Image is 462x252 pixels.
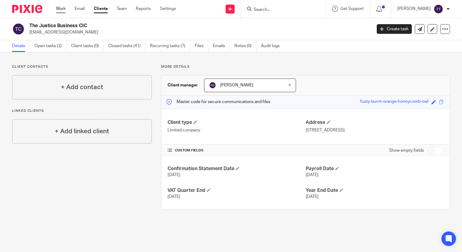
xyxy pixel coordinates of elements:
h2: The Justice Business CIC [29,23,300,29]
a: Recurring tasks (7) [150,40,190,52]
img: svg%3E [12,23,25,35]
input: Search [253,7,307,13]
img: Pixie [12,5,42,13]
label: Show empty fields [389,147,424,153]
a: Team [117,6,127,12]
h4: Payroll Date [306,166,444,172]
a: Files [195,40,208,52]
h4: VAT Quarter End [168,187,305,194]
p: [PERSON_NAME] [397,6,431,12]
span: [DATE] [306,173,318,177]
span: [DATE] [168,173,180,177]
div: fuzzy-burnt-orange-honeycomb-owl [360,99,428,105]
a: Open tasks (2) [34,40,67,52]
a: Reports [136,6,151,12]
a: Audit logs [261,40,284,52]
a: Clients [94,6,108,12]
img: svg%3E [434,4,443,14]
img: svg%3E [209,82,216,89]
p: [EMAIL_ADDRESS][DOMAIN_NAME] [29,29,368,35]
p: Master code for secure communications and files [166,99,270,105]
h4: Year End Date [306,187,444,194]
span: [PERSON_NAME] [220,83,253,87]
h4: + Add contact [61,82,103,92]
a: Settings [160,6,176,12]
h4: + Add linked client [55,127,109,136]
p: [STREET_ADDRESS] [306,127,444,133]
p: More details [161,64,450,69]
a: Email [75,6,85,12]
p: Limited company [168,127,305,133]
a: Emails [213,40,230,52]
span: [DATE] [168,195,180,199]
h4: CUSTOM FIELDS [168,148,305,153]
a: Create task [377,24,412,34]
h4: Address [306,119,444,126]
h3: Client manager [168,82,198,88]
p: Linked clients [12,108,152,113]
a: Work [56,6,66,12]
a: Notes (0) [234,40,256,52]
a: Details [12,40,30,52]
p: Client contacts [12,64,152,69]
span: [DATE] [306,195,318,199]
h4: Client type [168,119,305,126]
span: Get Support [340,7,364,11]
h4: Confirmation Statement Date [168,166,305,172]
a: Client tasks (0) [71,40,104,52]
a: Closed tasks (41) [108,40,145,52]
